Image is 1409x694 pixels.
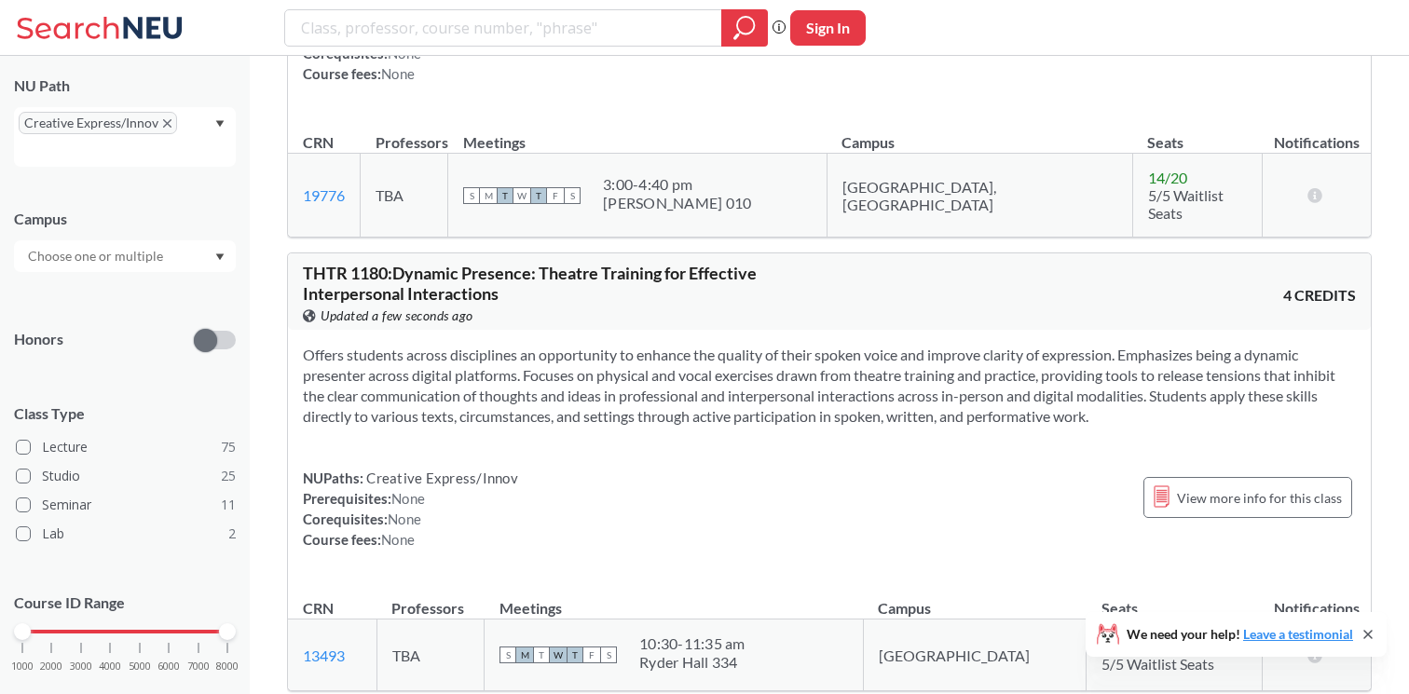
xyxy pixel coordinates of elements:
[499,646,516,663] span: S
[16,493,236,517] label: Seminar
[1087,579,1263,619] th: Seats
[228,524,236,544] span: 2
[361,154,448,238] td: TBA
[639,634,746,653] div: 10:30 - 11:35 am
[361,114,448,154] th: Professors
[547,187,564,204] span: F
[303,468,518,550] div: NUPaths: Prerequisites: Corequisites: Course fees:
[381,65,415,82] span: None
[129,661,151,672] span: 5000
[376,579,484,619] th: Professors
[533,646,550,663] span: T
[513,187,530,204] span: W
[567,646,583,663] span: T
[1132,114,1263,154] th: Seats
[303,132,334,153] div: CRN
[14,403,236,424] span: Class Type
[485,579,864,619] th: Meetings
[19,245,175,267] input: Choose one or multiple
[363,469,518,486] span: Creative Express/Innov
[11,661,34,672] span: 1000
[463,187,480,204] span: S
[14,240,236,272] div: Dropdown arrow
[721,9,768,47] div: magnifying glass
[391,490,425,507] span: None
[448,114,828,154] th: Meetings
[1148,169,1187,186] span: 14 / 20
[388,510,421,527] span: None
[1263,579,1371,619] th: Notifications
[299,12,708,44] input: Class, professor, course number, "phrase"
[480,187,497,204] span: M
[1283,285,1356,306] span: 4 CREDITS
[216,661,239,672] span: 8000
[497,187,513,204] span: T
[863,619,1086,691] td: [GEOGRAPHIC_DATA]
[376,619,484,691] td: TBA
[163,119,171,128] svg: X to remove pill
[157,661,180,672] span: 6000
[221,437,236,457] span: 75
[550,646,567,663] span: W
[600,646,617,663] span: S
[221,495,236,515] span: 11
[303,345,1356,427] section: Offers students across disciplines an opportunity to enhance the quality of their spoken voice an...
[14,329,63,350] p: Honors
[733,15,756,41] svg: magnifying glass
[321,306,473,326] span: Updated a few seconds ago
[381,531,415,548] span: None
[16,435,236,459] label: Lecture
[603,175,751,194] div: 3:00 - 4:40 pm
[790,10,866,46] button: Sign In
[14,107,236,167] div: Creative Express/InnovX to remove pillDropdown arrow
[564,187,581,204] span: S
[1177,486,1342,510] span: View more info for this class
[14,592,236,614] p: Course ID Range
[863,579,1086,619] th: Campus
[516,646,533,663] span: M
[303,186,345,204] a: 19776
[303,646,345,664] a: 13493
[1127,628,1353,641] span: We need your help!
[1243,626,1353,642] a: Leave a testimonial
[303,263,757,304] span: THTR 1180 : Dynamic Presence: Theatre Training for Effective Interpersonal Interactions
[187,661,210,672] span: 7000
[827,114,1132,154] th: Campus
[827,154,1132,238] td: [GEOGRAPHIC_DATA], [GEOGRAPHIC_DATA]
[40,661,62,672] span: 2000
[19,112,177,134] span: Creative Express/InnovX to remove pill
[221,466,236,486] span: 25
[1101,655,1214,673] span: 5/5 Waitlist Seats
[16,464,236,488] label: Studio
[639,653,746,672] div: Ryder Hall 334
[16,522,236,546] label: Lab
[99,661,121,672] span: 4000
[215,253,225,261] svg: Dropdown arrow
[603,194,751,212] div: [PERSON_NAME] 010
[1148,186,1224,222] span: 5/5 Waitlist Seats
[14,209,236,229] div: Campus
[215,120,225,128] svg: Dropdown arrow
[1263,114,1371,154] th: Notifications
[530,187,547,204] span: T
[14,75,236,96] div: NU Path
[583,646,600,663] span: F
[70,661,92,672] span: 3000
[303,598,334,619] div: CRN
